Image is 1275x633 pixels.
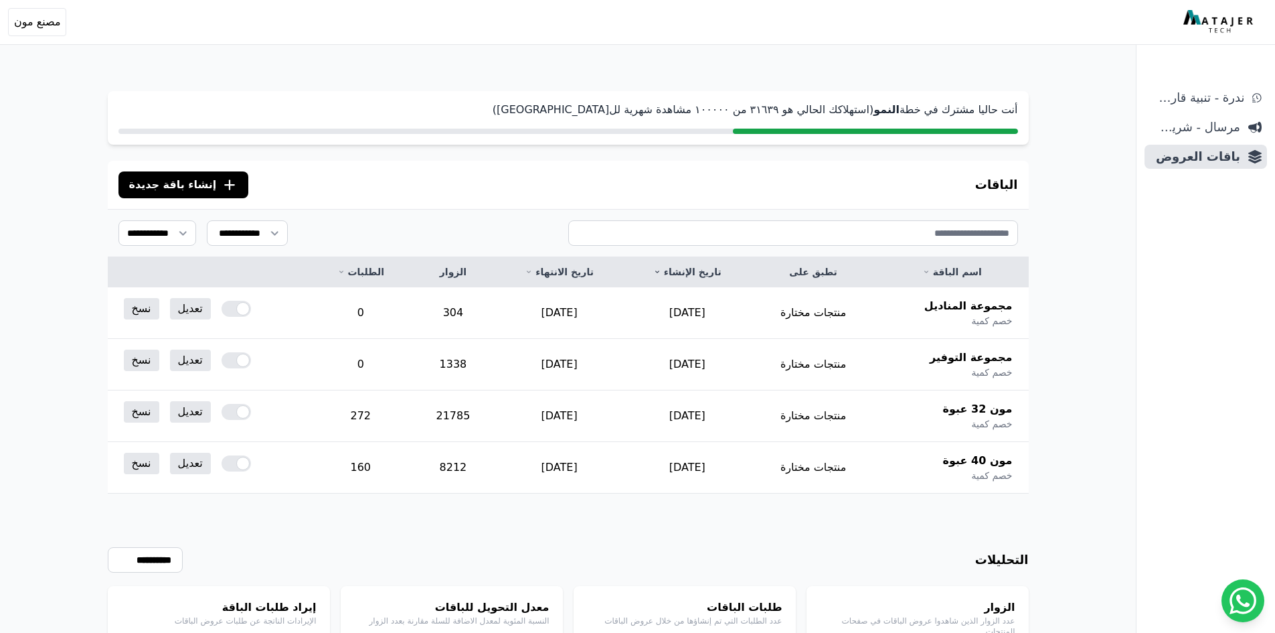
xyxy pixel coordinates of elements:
[943,453,1013,469] span: مون 40 عبوة
[924,298,1013,314] span: مجموعة المناديل
[1183,10,1256,34] img: MatajerTech Logo
[495,391,624,442] td: [DATE]
[891,265,1012,279] a: اسم الباقة
[411,339,495,391] td: 1338
[751,339,875,391] td: منتجات مختارة
[971,469,1012,482] span: خصم كمية
[121,616,317,626] p: الإيرادات الناتجة عن طلبات عروض الباقات
[310,287,411,339] td: 0
[1150,147,1240,166] span: باقات العروض
[639,265,735,279] a: تاريخ الإنشاء
[411,442,495,494] td: 8212
[873,103,900,116] strong: النمو
[975,551,1029,569] h3: التحليلات
[1150,88,1244,107] span: ندرة - تنبية قارب علي النفاذ
[495,287,624,339] td: [DATE]
[170,350,211,371] a: تعديل
[129,177,217,193] span: إنشاء باقة جديدة
[310,391,411,442] td: 272
[587,600,782,616] h4: طلبات الباقات
[751,287,875,339] td: منتجات مختارة
[943,401,1013,417] span: مون 32 عبوة
[623,287,751,339] td: [DATE]
[124,350,159,371] a: نسخ
[411,257,495,287] th: الزوار
[971,314,1012,328] span: خصم كمية
[170,401,211,423] a: تعديل
[326,265,395,279] a: الطلبات
[971,366,1012,379] span: خصم كمية
[354,616,549,626] p: النسبة المئوية لمعدل الاضافة للسلة مقارنة بعدد الزوار
[310,442,411,494] td: 160
[511,265,608,279] a: تاريخ الانتهاء
[820,600,1015,616] h4: الزوار
[751,257,875,287] th: تطبق على
[623,339,751,391] td: [DATE]
[118,102,1018,118] p: أنت حاليا مشترك في خطة (استهلاكك الحالي هو ۳١٦۳٩ من ١۰۰۰۰۰ مشاهدة شهرية لل[GEOGRAPHIC_DATA])
[411,391,495,442] td: 21785
[124,401,159,423] a: نسخ
[310,339,411,391] td: 0
[14,14,60,30] span: مصنع مون
[1150,118,1240,137] span: مرسال - شريط دعاية
[121,600,317,616] h4: إيراد طلبات الباقة
[8,8,66,36] button: مصنع مون
[623,391,751,442] td: [DATE]
[411,287,495,339] td: 304
[495,339,624,391] td: [DATE]
[118,171,249,198] button: إنشاء باقة جديدة
[930,350,1012,366] span: مجموعة التوفير
[170,453,211,474] a: تعديل
[170,298,211,320] a: تعديل
[124,453,159,474] a: نسخ
[971,417,1012,431] span: خصم كمية
[751,391,875,442] td: منتجات مختارة
[587,616,782,626] p: عدد الطلبات التي تم إنشاؤها من خلال عروض الباقات
[495,442,624,494] td: [DATE]
[623,442,751,494] td: [DATE]
[751,442,875,494] td: منتجات مختارة
[975,175,1018,194] h3: الباقات
[354,600,549,616] h4: معدل التحويل للباقات
[124,298,159,320] a: نسخ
